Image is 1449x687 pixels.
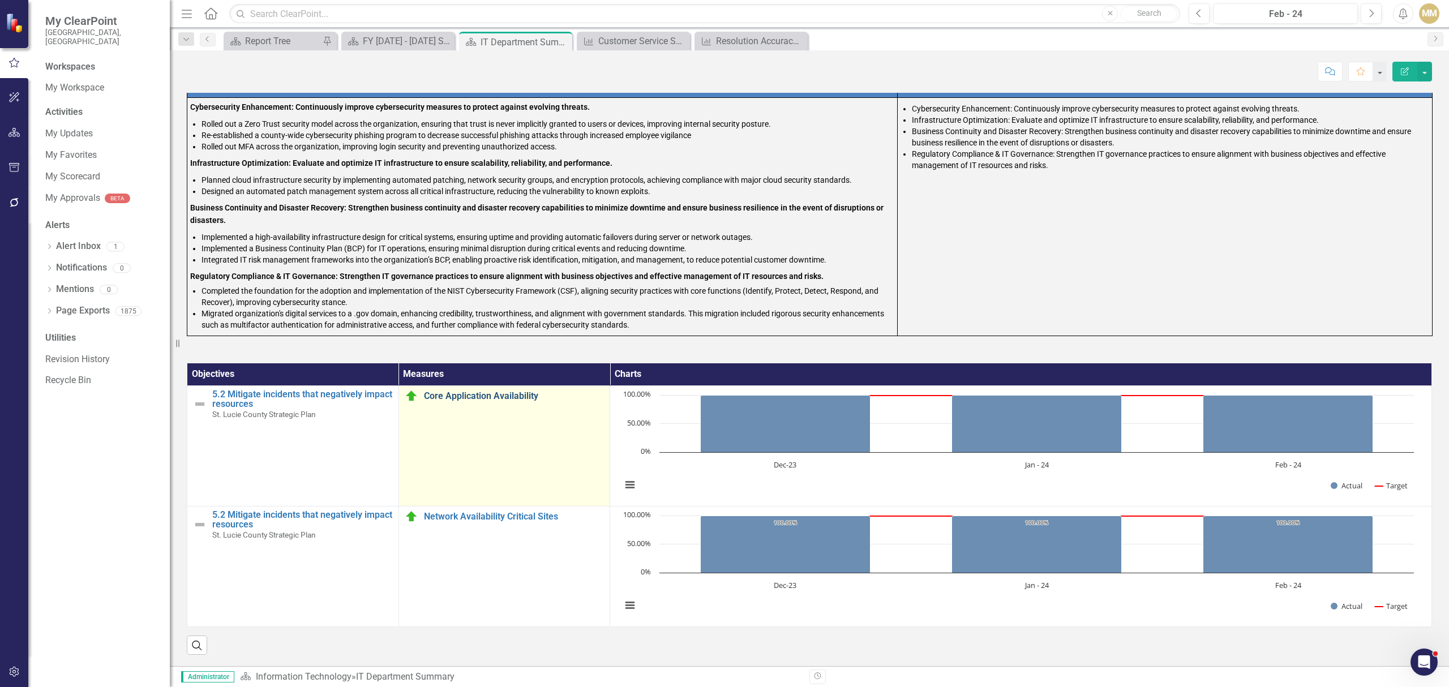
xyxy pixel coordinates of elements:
div: 0 [100,285,118,294]
span: Regulatory Compliance & IT Governance: Strengthen IT governance practices to ensure alignment wit... [912,149,1386,170]
text: Feb - 24 [1275,580,1302,590]
span: Infrastructure Optimization: Evaluate and optimize IT infrastructure to ensure scalability, relia... [912,115,1319,124]
a: 5.2 Mitigate incidents that negatively impact resources [212,510,393,530]
path: Dec-23, 100. Actual. [701,516,871,573]
img: Not Defined [193,397,207,411]
path: Feb - 24, 100. Actual. [1203,516,1373,573]
strong: Cybersecurity Enhancement: Continuously improve cybersecurity measures to protect against evolvin... [190,102,590,111]
a: My Approvals [45,192,100,205]
g: Target, series 2 of 2. Line with 3 data points. [783,514,1291,518]
g: Actual, series 1 of 2. Bar series with 3 bars. [701,516,1373,573]
text: 100.00% [1025,518,1048,526]
img: On Target [405,510,418,523]
div: Resolution Accuracy Rate [716,34,805,48]
text: Jan - 24 [1024,460,1049,470]
a: Alert Inbox [56,240,101,253]
path: Jan - 24, 100. Actual. [952,516,1122,573]
a: Revision History [45,353,158,366]
a: My Updates [45,127,158,140]
button: Feb - 24 [1213,3,1358,24]
iframe: Intercom live chat [1411,649,1438,676]
svg: Interactive chart [616,510,1420,623]
span: Rolled out a Zero Trust security model across the organization, ensuring that trust is never impl... [202,119,771,128]
div: Utilities [45,332,158,345]
text: 100.00% [1276,518,1300,526]
div: IT Department Summary [356,671,455,682]
span: Implemented a high-availability infrastructure design for critical systems, ensuring uptime and p... [202,233,753,242]
td: Double-Click to Edit Right Click for Context Menu [187,385,399,506]
div: Alerts [45,219,158,232]
text: Dec-23 [774,580,796,590]
span: Cybersecurity Enhancement: Continuously improve cybersecurity measures to protect against evolvin... [912,104,1300,113]
button: View chart menu, Chart [622,477,638,493]
a: My Workspace [45,81,158,95]
button: Show Target [1375,481,1408,491]
a: Customer Service Satisfaction Rating [580,34,687,48]
img: Not Defined [193,518,207,531]
text: 100.00% [623,509,651,519]
div: Workspaces [45,61,95,74]
g: Target, series 2 of 2. Line with 3 data points. [783,393,1291,398]
div: Customer Service Satisfaction Rating [598,34,687,48]
text: 100.00% [623,389,651,399]
strong: Regulatory Compliance & IT Governance: Strengthen IT governance practices to ensure alignment wit... [190,272,824,281]
strong: Business Continuity and Disaster Recovery: Strengthen business continuity and disaster recovery c... [190,203,884,225]
text: Jan - 24 [1024,580,1049,590]
text: Feb - 24 [1275,460,1302,470]
div: 1 [106,242,125,251]
div: 1875 [115,306,142,316]
a: Network Availability Critical Sites [424,512,605,522]
div: BETA [105,194,130,203]
text: 0% [641,566,651,577]
a: Notifications [56,261,107,274]
div: » [240,671,801,684]
span: Business Continuity and Disaster Recovery: Strengthen business continuity and disaster recovery c... [912,127,1411,147]
button: MM [1419,3,1439,24]
button: View chart menu, Chart [622,598,638,613]
text: Target [1386,601,1408,611]
a: Core Application Availability [424,391,605,401]
span: Rolled out MFA across the organization, improving login security and preventing unauthorized access. [202,142,557,151]
a: FY [DATE] - [DATE] Strategic Plan [344,34,452,48]
td: Double-Click to Edit Right Click for Context Menu [187,506,399,626]
path: Jan - 24, 100. Actual. [952,395,1122,452]
a: My Favorites [45,149,158,162]
span: St. Lucie County Strategic Plan [212,530,316,539]
path: Feb - 24, 100. Actual. [1203,395,1373,452]
td: Double-Click to Edit Right Click for Context Menu [398,385,610,506]
text: 100.00% [774,518,797,526]
small: [GEOGRAPHIC_DATA], [GEOGRAPHIC_DATA] [45,28,158,46]
span: Administrator [181,671,234,682]
a: Mentions [56,283,94,296]
img: ClearPoint Strategy [6,12,25,32]
div: Report Tree [245,34,320,48]
text: 0% [641,446,651,456]
span: Search [1137,8,1161,18]
div: IT Department Summary [481,35,569,49]
path: Dec-23, 99.3425. Actual. [701,395,871,452]
span: St. Lucie County Strategic Plan [212,410,316,419]
span: Planned cloud infrastructure security by implementing automated patching, network security groups... [202,175,852,184]
div: 0 [113,263,131,273]
text: Actual [1341,601,1362,611]
div: FY [DATE] - [DATE] Strategic Plan [363,34,452,48]
img: On Target [405,389,418,403]
text: Dec-23 [774,460,796,470]
g: Actual, series 1 of 2. Bar series with 3 bars. [701,395,1373,452]
strong: Infrastructure Optimization: Evaluate and optimize IT infrastructure to ensure scalability, relia... [190,158,612,168]
text: 50.00% [627,538,651,548]
span: Implemented a Business Continuity Plan (BCP) for IT operations, ensuring minimal disruption durin... [202,244,687,253]
button: Search [1121,6,1177,22]
a: Resolution Accuracy Rate [697,34,805,48]
button: Show Target [1375,602,1408,611]
div: Chart. Highcharts interactive chart. [616,389,1426,503]
a: Recycle Bin [45,374,158,387]
span: Integrated IT risk management frameworks into the organization’s BCP, enabling proactive risk ide... [202,255,826,264]
span: Designed an automated patch management system across all critical infrastructure, reducing the vu... [202,187,650,196]
a: Page Exports [56,304,110,317]
a: Report Tree [226,34,320,48]
span: My ClearPoint [45,14,158,28]
td: Double-Click to Edit Right Click for Context Menu [398,506,610,626]
svg: Interactive chart [616,389,1420,503]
